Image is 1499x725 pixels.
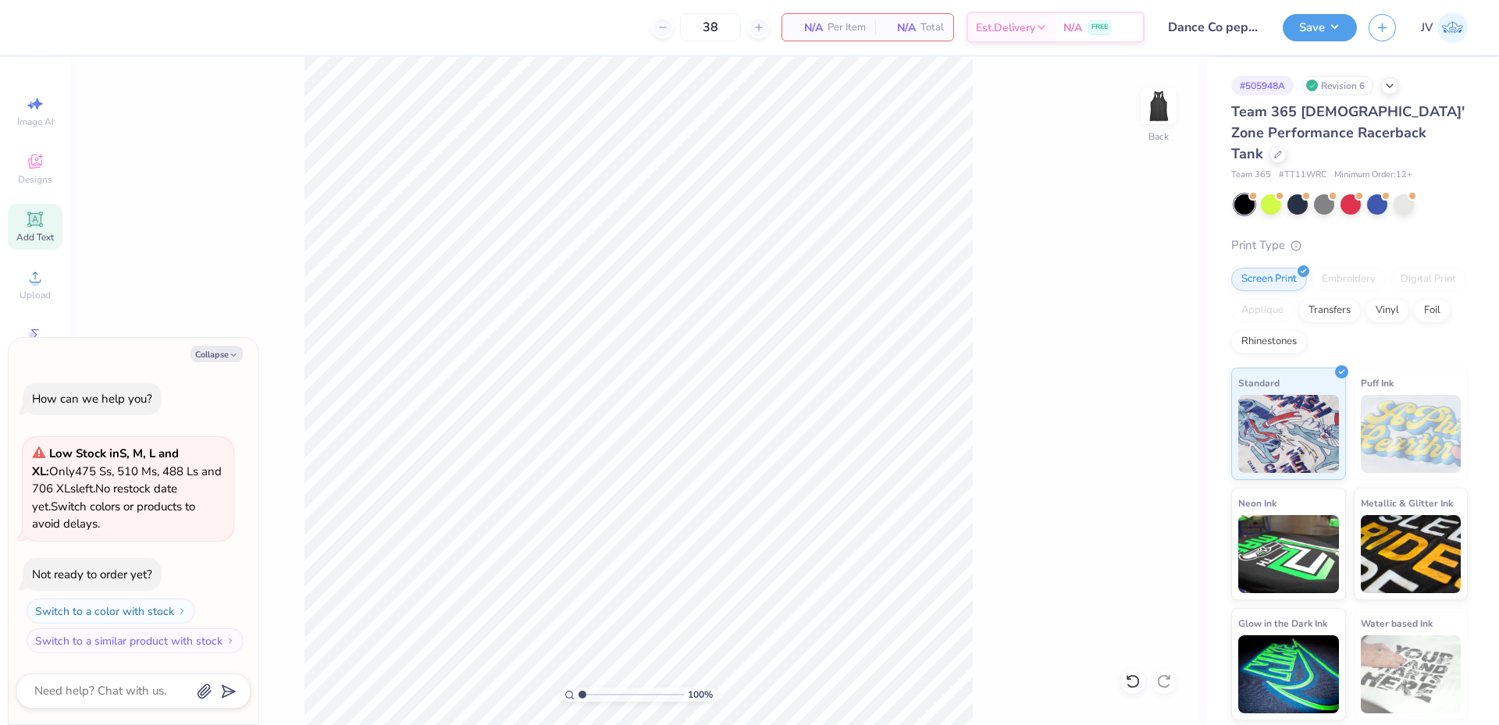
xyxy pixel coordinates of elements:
[27,599,195,624] button: Switch to a color with stock
[1421,19,1433,37] span: JV
[32,446,222,531] span: Only 475 Ss, 510 Ms, 488 Ls and 706 XLs left. Switch colors or products to avoid delays.
[885,20,916,36] span: N/A
[680,13,741,41] input: – –
[32,391,152,407] div: How can we help you?
[1231,169,1271,182] span: Team 365
[1238,635,1339,713] img: Glow in the Dark Ink
[1231,330,1307,354] div: Rhinestones
[1238,395,1339,473] img: Standard
[688,688,713,702] span: 100 %
[1361,495,1453,511] span: Metallic & Glitter Ink
[20,289,51,301] span: Upload
[1063,20,1082,36] span: N/A
[32,446,179,479] strong: Low Stock in S, M, L and XL :
[1361,515,1462,593] img: Metallic & Glitter Ink
[1231,102,1465,163] span: Team 365 [DEMOGRAPHIC_DATA]' Zone Performance Racerback Tank
[1238,615,1327,631] span: Glow in the Dark Ink
[1365,299,1409,322] div: Vinyl
[920,20,944,36] span: Total
[18,173,52,186] span: Designs
[1298,299,1361,322] div: Transfers
[1231,268,1307,291] div: Screen Print
[1231,299,1294,322] div: Applique
[1361,615,1433,631] span: Water based Ink
[1231,76,1294,95] div: # 505948A
[32,481,177,514] span: No restock date yet.
[1421,12,1468,43] a: JV
[1361,375,1394,391] span: Puff Ink
[1148,130,1169,144] div: Back
[1361,395,1462,473] img: Puff Ink
[1143,91,1174,122] img: Back
[792,20,823,36] span: N/A
[976,20,1035,36] span: Est. Delivery
[1301,76,1373,95] div: Revision 6
[1238,495,1276,511] span: Neon Ink
[1437,12,1468,43] img: Jo Vincent
[1231,236,1468,254] div: Print Type
[1334,169,1412,182] span: Minimum Order: 12 +
[1156,12,1271,43] input: Untitled Design
[1283,14,1357,41] button: Save
[27,628,244,653] button: Switch to a similar product with stock
[1312,268,1386,291] div: Embroidery
[1238,515,1339,593] img: Neon Ink
[1414,299,1451,322] div: Foil
[828,20,866,36] span: Per Item
[226,636,235,645] img: Switch to a similar product with stock
[190,346,243,362] button: Collapse
[17,116,54,128] span: Image AI
[1390,268,1466,291] div: Digital Print
[1238,375,1280,391] span: Standard
[32,567,152,582] div: Not ready to order yet?
[177,606,187,616] img: Switch to a color with stock
[16,231,54,243] span: Add Text
[1361,635,1462,713] img: Water based Ink
[1279,169,1326,182] span: # TT11WRC
[1091,22,1108,33] span: FREE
